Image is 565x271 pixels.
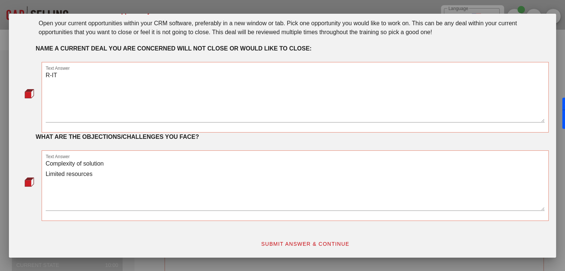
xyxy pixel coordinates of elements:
[39,19,549,37] div: Open your current opportunities within your CRM software, preferably in a new window or tab. Pick...
[46,154,70,160] label: Text Answer
[36,45,312,52] strong: NAME A CURRENT DEAL YOU ARE CONCERNED WILL NOT CLOSE OR WOULD LIKE TO CLOSE:
[261,241,350,247] span: SUBMIT ANSWER & CONTINUE
[25,89,34,98] img: question-bullet-actve.png
[255,237,355,251] button: SUBMIT ANSWER & CONTINUE
[46,66,70,71] label: Text Answer
[36,134,199,140] strong: WHAT ARE THE OBJECTIONS/CHALLENGES YOU FACE?
[25,177,34,187] img: question-bullet-actve.png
